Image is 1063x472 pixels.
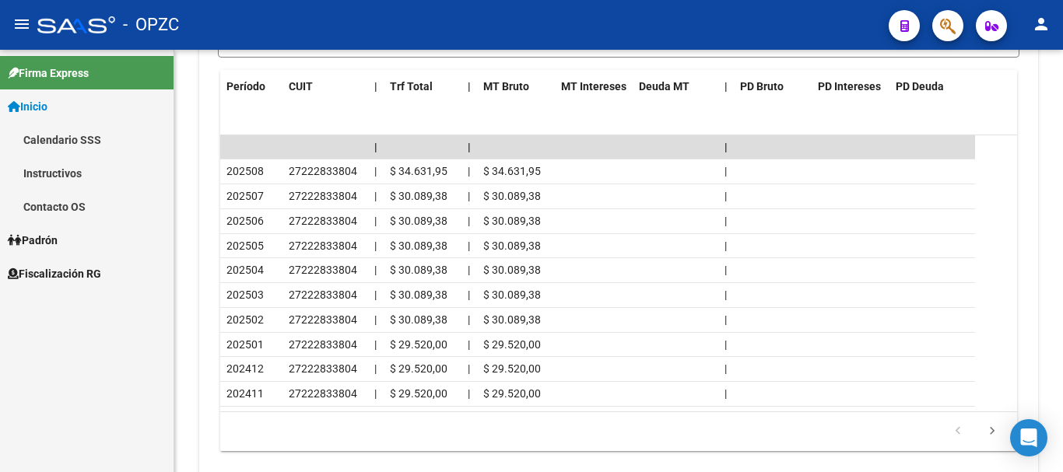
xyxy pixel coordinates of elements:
[724,313,727,326] span: |
[483,80,529,93] span: MT Bruto
[8,98,47,115] span: Inicio
[483,313,541,326] span: $ 30.089,38
[483,165,541,177] span: $ 34.631,95
[724,190,727,202] span: |
[289,362,357,375] span: 27222833804
[390,362,447,375] span: $ 29.520,00
[468,190,470,202] span: |
[374,215,377,227] span: |
[374,190,377,202] span: |
[123,8,179,42] span: - OPZC
[390,165,447,177] span: $ 34.631,95
[289,190,357,202] span: 27222833804
[226,288,264,301] span: 202503
[374,239,377,252] span: |
[220,70,282,103] datatable-header-cell: Período
[374,165,377,177] span: |
[390,264,447,276] span: $ 30.089,38
[374,80,377,93] span: |
[368,70,384,103] datatable-header-cell: |
[483,288,541,301] span: $ 30.089,38
[8,65,89,82] span: Firma Express
[384,70,461,103] datatable-header-cell: Trf Total
[724,80,728,93] span: |
[943,423,973,440] a: go to previous page
[226,215,264,227] span: 202506
[226,387,264,400] span: 202411
[889,70,975,103] datatable-header-cell: PD Deuda
[226,338,264,351] span: 202501
[724,215,727,227] span: |
[555,70,633,103] datatable-header-cell: MT Intereses
[468,387,470,400] span: |
[8,232,58,249] span: Padrón
[561,80,626,93] span: MT Intereses
[812,70,889,103] datatable-header-cell: PD Intereses
[8,265,101,282] span: Fiscalización RG
[289,313,357,326] span: 27222833804
[289,215,357,227] span: 27222833804
[718,70,734,103] datatable-header-cell: |
[468,215,470,227] span: |
[483,190,541,202] span: $ 30.089,38
[724,239,727,252] span: |
[468,288,470,301] span: |
[226,313,264,326] span: 202502
[639,80,689,93] span: Deuda MT
[390,215,447,227] span: $ 30.089,38
[226,239,264,252] span: 202505
[483,264,541,276] span: $ 30.089,38
[374,264,377,276] span: |
[483,362,541,375] span: $ 29.520,00
[740,80,784,93] span: PD Bruto
[374,141,377,153] span: |
[390,80,433,93] span: Trf Total
[226,264,264,276] span: 202504
[226,165,264,177] span: 202508
[724,387,727,400] span: |
[289,165,357,177] span: 27222833804
[468,313,470,326] span: |
[390,387,447,400] span: $ 29.520,00
[390,313,447,326] span: $ 30.089,38
[633,70,718,103] datatable-header-cell: Deuda MT
[724,141,728,153] span: |
[390,338,447,351] span: $ 29.520,00
[226,362,264,375] span: 202412
[374,338,377,351] span: |
[483,338,541,351] span: $ 29.520,00
[818,80,881,93] span: PD Intereses
[468,362,470,375] span: |
[226,80,265,93] span: Período
[289,239,357,252] span: 27222833804
[896,80,944,93] span: PD Deuda
[390,288,447,301] span: $ 30.089,38
[468,165,470,177] span: |
[724,288,727,301] span: |
[282,70,368,103] datatable-header-cell: CUIT
[977,423,1007,440] a: go to next page
[289,387,357,400] span: 27222833804
[468,264,470,276] span: |
[724,362,727,375] span: |
[461,70,477,103] datatable-header-cell: |
[390,190,447,202] span: $ 30.089,38
[483,387,541,400] span: $ 29.520,00
[390,239,447,252] span: $ 30.089,38
[374,362,377,375] span: |
[1010,419,1047,456] div: Open Intercom Messenger
[468,239,470,252] span: |
[734,70,812,103] datatable-header-cell: PD Bruto
[289,288,357,301] span: 27222833804
[374,313,377,326] span: |
[483,215,541,227] span: $ 30.089,38
[468,80,471,93] span: |
[1032,15,1051,33] mat-icon: person
[724,264,727,276] span: |
[289,80,313,93] span: CUIT
[468,141,471,153] span: |
[724,165,727,177] span: |
[724,338,727,351] span: |
[483,239,541,252] span: $ 30.089,38
[374,288,377,301] span: |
